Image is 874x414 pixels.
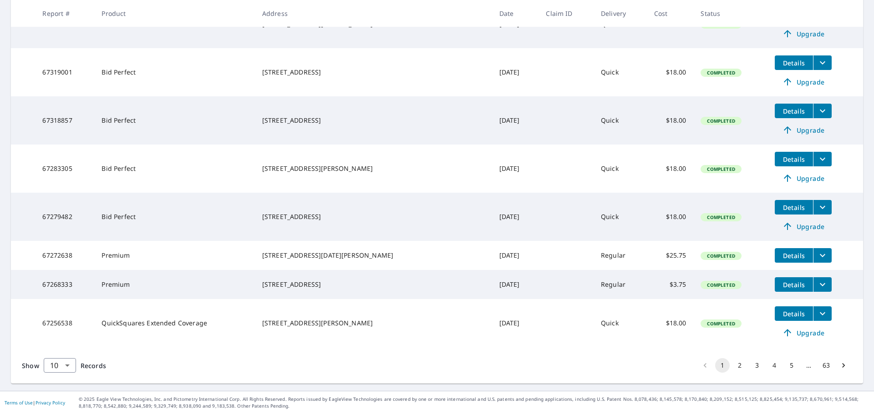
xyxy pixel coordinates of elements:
button: detailsBtn-67256538 [775,306,813,321]
nav: pagination navigation [696,358,852,373]
div: Show 10 records [44,358,76,373]
button: detailsBtn-67272638 [775,248,813,263]
a: Upgrade [775,123,832,137]
p: © 2025 Eagle View Technologies, Inc. and Pictometry International Corp. All Rights Reserved. Repo... [79,396,869,409]
button: Go to page 5 [784,358,799,373]
span: Details [780,203,808,212]
button: filesDropdownBtn-67283305 [813,152,832,166]
span: Completed [701,253,740,259]
button: Go to page 2 [732,358,747,373]
td: [DATE] [492,241,539,270]
span: Upgrade [780,125,826,135]
td: Quick [594,48,647,96]
span: Upgrade [780,327,826,338]
span: Completed [701,282,740,288]
span: Details [780,155,808,164]
span: Records [81,361,106,370]
a: Upgrade [775,26,832,41]
td: Quick [594,299,647,347]
td: 67283305 [35,145,94,193]
td: Bid Perfect [94,96,254,145]
button: Go to page 4 [767,358,782,373]
span: Details [780,280,808,289]
td: Premium [94,270,254,299]
div: [STREET_ADDRESS][PERSON_NAME] [262,164,485,173]
td: $18.00 [647,96,694,145]
td: 67272638 [35,241,94,270]
a: Terms of Use [5,399,33,406]
span: Upgrade [780,28,826,39]
span: Completed [701,320,740,327]
div: [STREET_ADDRESS][PERSON_NAME] [262,319,485,328]
td: 67279482 [35,193,94,241]
td: Premium [94,241,254,270]
span: Details [780,251,808,260]
button: filesDropdownBtn-67319001 [813,55,832,70]
button: filesDropdownBtn-67279482 [813,200,832,214]
button: detailsBtn-67279482 [775,200,813,214]
td: 67319001 [35,48,94,96]
td: [DATE] [492,299,539,347]
td: [DATE] [492,193,539,241]
td: Quick [594,193,647,241]
div: … [802,361,816,370]
span: Details [780,309,808,318]
div: [STREET_ADDRESS] [262,212,485,221]
span: Completed [701,166,740,172]
a: Upgrade [775,171,832,185]
td: $3.75 [647,270,694,299]
td: $18.00 [647,299,694,347]
td: [DATE] [492,270,539,299]
button: filesDropdownBtn-67272638 [813,248,832,263]
td: $25.75 [647,241,694,270]
span: Details [780,59,808,67]
td: [DATE] [492,145,539,193]
td: 67256538 [35,299,94,347]
button: Go to next page [836,358,851,373]
span: Upgrade [780,221,826,232]
p: | [5,400,65,405]
a: Upgrade [775,325,832,340]
div: [STREET_ADDRESS] [262,68,485,77]
span: Upgrade [780,76,826,87]
a: Upgrade [775,219,832,234]
td: Bid Perfect [94,193,254,241]
div: [STREET_ADDRESS] [262,116,485,125]
span: Completed [701,214,740,220]
td: QuickSquares Extended Coverage [94,299,254,347]
td: Regular [594,241,647,270]
td: $18.00 [647,145,694,193]
span: Show [22,361,39,370]
span: Upgrade [780,173,826,184]
button: Go to page 3 [750,358,764,373]
td: Regular [594,270,647,299]
td: $18.00 [647,193,694,241]
button: page 1 [715,358,730,373]
a: Upgrade [775,75,832,89]
td: [DATE] [492,96,539,145]
div: 10 [44,353,76,378]
span: Completed [701,70,740,76]
td: [DATE] [492,48,539,96]
button: Go to page 63 [819,358,833,373]
div: [STREET_ADDRESS][DATE][PERSON_NAME] [262,251,485,260]
div: [STREET_ADDRESS] [262,280,485,289]
button: detailsBtn-67283305 [775,152,813,166]
td: 67268333 [35,270,94,299]
td: 67318857 [35,96,94,145]
td: $18.00 [647,48,694,96]
button: detailsBtn-67319001 [775,55,813,70]
button: filesDropdownBtn-67256538 [813,306,832,321]
span: Details [780,107,808,115]
button: detailsBtn-67318857 [775,104,813,118]
span: Completed [701,118,740,124]
button: detailsBtn-67268333 [775,277,813,292]
td: Quick [594,96,647,145]
button: filesDropdownBtn-67268333 [813,277,832,292]
a: Privacy Policy [36,399,65,406]
td: Bid Perfect [94,145,254,193]
td: Quick [594,145,647,193]
button: filesDropdownBtn-67318857 [813,104,832,118]
td: Bid Perfect [94,48,254,96]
